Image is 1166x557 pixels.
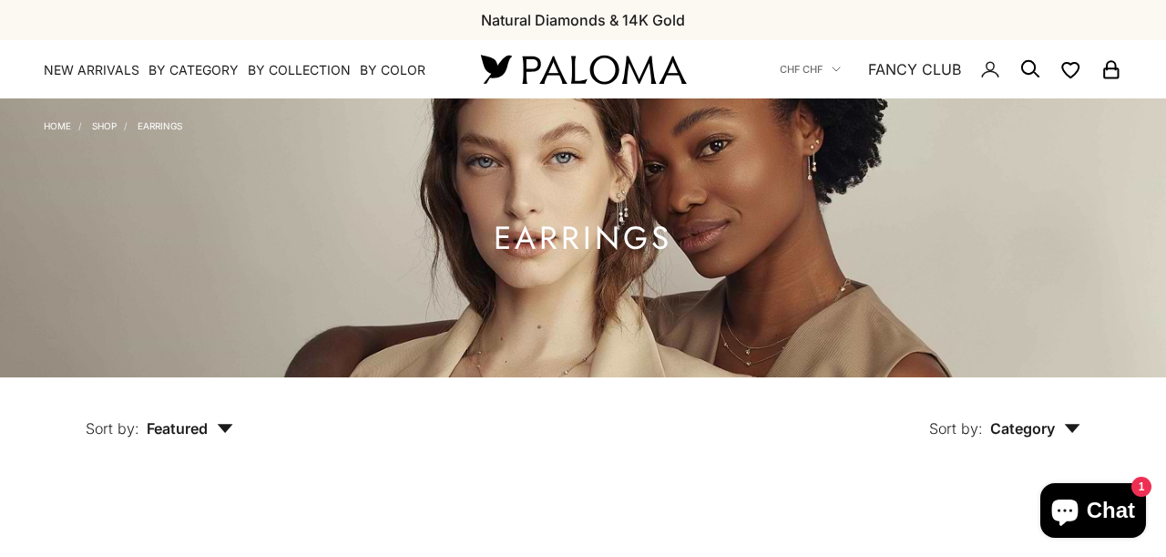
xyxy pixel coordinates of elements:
button: Sort by: Category [887,377,1122,454]
a: Home [44,120,71,131]
button: CHF CHF [780,61,841,77]
h1: Earrings [494,227,672,250]
span: CHF CHF [780,61,823,77]
button: Sort by: Featured [44,377,275,454]
nav: Breadcrumb [44,117,182,131]
summary: By Color [360,61,425,79]
a: NEW ARRIVALS [44,61,139,79]
nav: Secondary navigation [780,40,1122,98]
a: FANCY CLUB [868,57,961,81]
summary: By Collection [248,61,351,79]
inbox-online-store-chat: Shopify online store chat [1035,483,1151,542]
span: Featured [147,419,233,438]
span: Category [990,419,1080,438]
a: Earrings [138,120,182,131]
summary: By Category [148,61,239,79]
nav: Primary navigation [44,61,437,79]
a: Shop [92,120,117,131]
span: Sort by: [929,419,983,438]
p: Natural Diamonds & 14K Gold [481,8,685,32]
span: Sort by: [86,419,139,438]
